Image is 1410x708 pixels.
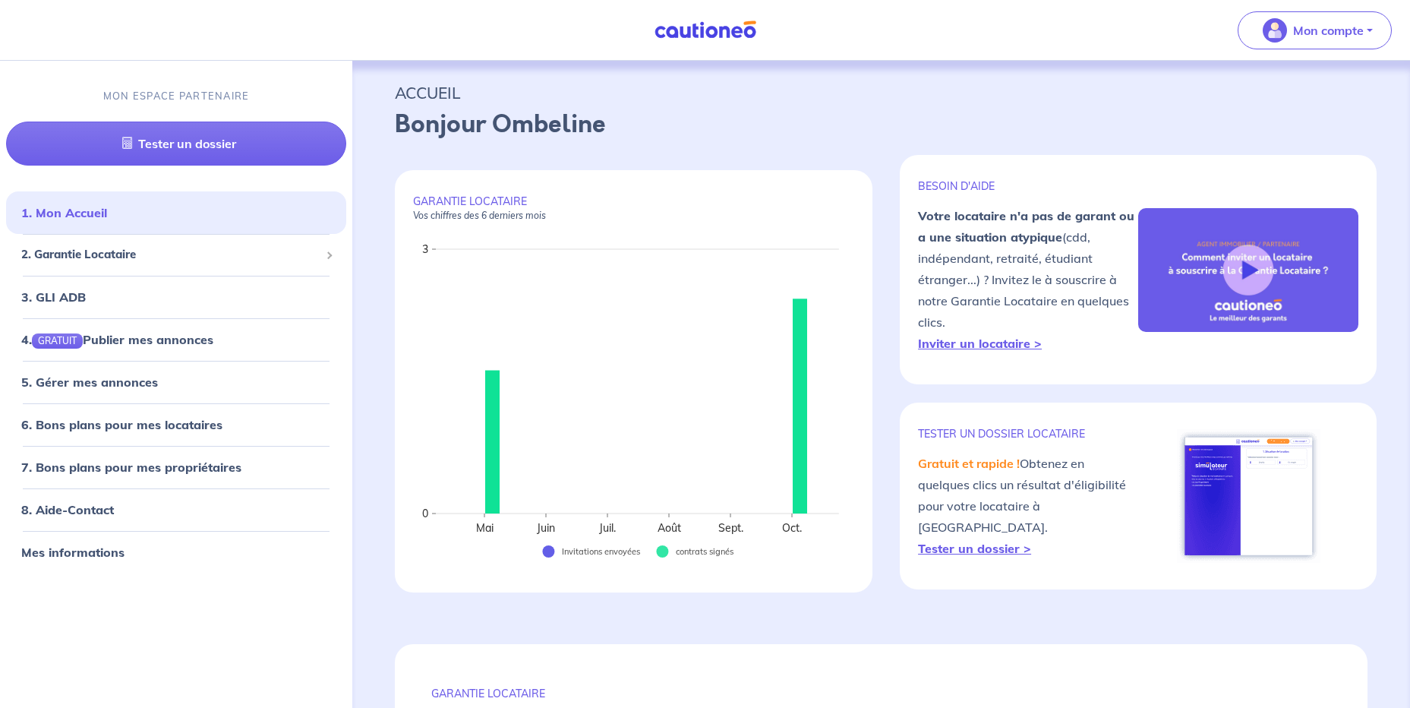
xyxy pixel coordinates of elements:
div: 1. Mon Accueil [6,198,346,228]
a: 1. Mon Accueil [21,205,107,220]
a: 7. Bons plans pour mes propriétaires [21,460,241,475]
div: 6. Bons plans pour mes locataires [6,409,346,440]
p: Bonjour Ombeline [395,106,1367,143]
span: 2. Garantie Locataire [21,246,320,264]
button: illu_account_valid_menu.svgMon compte [1238,11,1392,49]
text: Août [658,521,681,535]
a: Tester un dossier [6,122,346,166]
a: 5. Gérer mes annonces [21,375,158,390]
div: Mes informations [6,537,346,567]
em: Gratuit et rapide ! [918,456,1020,471]
div: 7. Bons plans pour mes propriétaires [6,452,346,482]
text: Mai [476,521,494,535]
div: 3. GLI ADB [6,282,346,312]
a: 8. Aide-Contact [21,502,114,517]
a: 4.GRATUITPublier mes annonces [21,332,213,347]
text: 3 [422,242,428,256]
a: Mes informations [21,545,125,560]
div: 5. Gérer mes annonces [6,367,346,397]
div: 4.GRATUITPublier mes annonces [6,324,346,355]
p: Mon compte [1293,21,1364,40]
p: GARANTIE LOCATAIRE [431,687,1331,700]
a: Tester un dossier > [918,541,1031,556]
img: simulateur.png [1177,429,1320,563]
div: 2. Garantie Locataire [6,240,346,270]
a: 3. GLI ADB [21,289,86,305]
text: Sept. [718,521,743,535]
text: Juin [536,521,555,535]
p: BESOIN D'AIDE [918,179,1138,193]
text: Oct. [782,521,802,535]
p: ACCUEIL [395,79,1367,106]
text: 0 [422,507,428,520]
em: Vos chiffres des 6 derniers mois [413,210,546,221]
p: GARANTIE LOCATAIRE [413,194,854,222]
a: 6. Bons plans pour mes locataires [21,417,222,432]
p: Obtenez en quelques clics un résultat d'éligibilité pour votre locataire à [GEOGRAPHIC_DATA]. [918,453,1138,559]
a: Inviter un locataire > [918,336,1042,351]
p: (cdd, indépendant, retraité, étudiant étranger...) ? Invitez le à souscrire à notre Garantie Loca... [918,205,1138,354]
text: Juil. [598,521,616,535]
img: video-gli-new-none.jpg [1138,208,1358,332]
strong: Votre locataire n'a pas de garant ou a une situation atypique [918,208,1134,245]
img: illu_account_valid_menu.svg [1263,18,1287,43]
p: TESTER un dossier locataire [918,427,1138,441]
p: MON ESPACE PARTENAIRE [103,89,250,103]
img: Cautioneo [648,21,762,40]
div: 8. Aide-Contact [6,495,346,525]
